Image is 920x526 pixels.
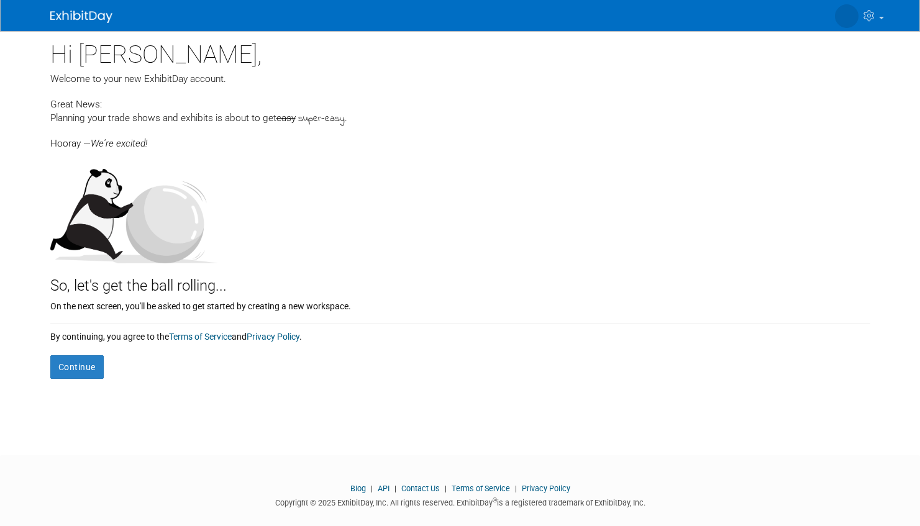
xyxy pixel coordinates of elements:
[512,484,520,493] span: |
[91,138,147,149] span: We're excited!
[50,111,870,126] div: Planning your trade shows and exhibits is about to get .
[391,484,399,493] span: |
[452,484,510,493] a: Terms of Service
[50,72,870,86] div: Welcome to your new ExhibitDay account.
[298,112,345,126] span: super-easy
[835,4,859,28] img: Matus Rovder
[50,355,104,379] button: Continue
[169,332,232,342] a: Terms of Service
[368,484,376,493] span: |
[350,484,366,493] a: Blog
[493,497,497,504] sup: ®
[50,156,218,263] img: Let's get the ball rolling
[378,484,389,493] a: API
[50,126,870,150] div: Hooray —
[522,484,570,493] a: Privacy Policy
[276,112,296,124] span: easy
[401,484,440,493] a: Contact Us
[50,97,870,111] div: Great News:
[50,324,870,343] div: By continuing, you agree to the and .
[247,332,299,342] a: Privacy Policy
[50,11,112,23] img: ExhibitDay
[50,31,870,72] div: Hi [PERSON_NAME],
[442,484,450,493] span: |
[50,263,870,297] div: So, let's get the ball rolling...
[50,297,870,312] div: On the next screen, you'll be asked to get started by creating a new workspace.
